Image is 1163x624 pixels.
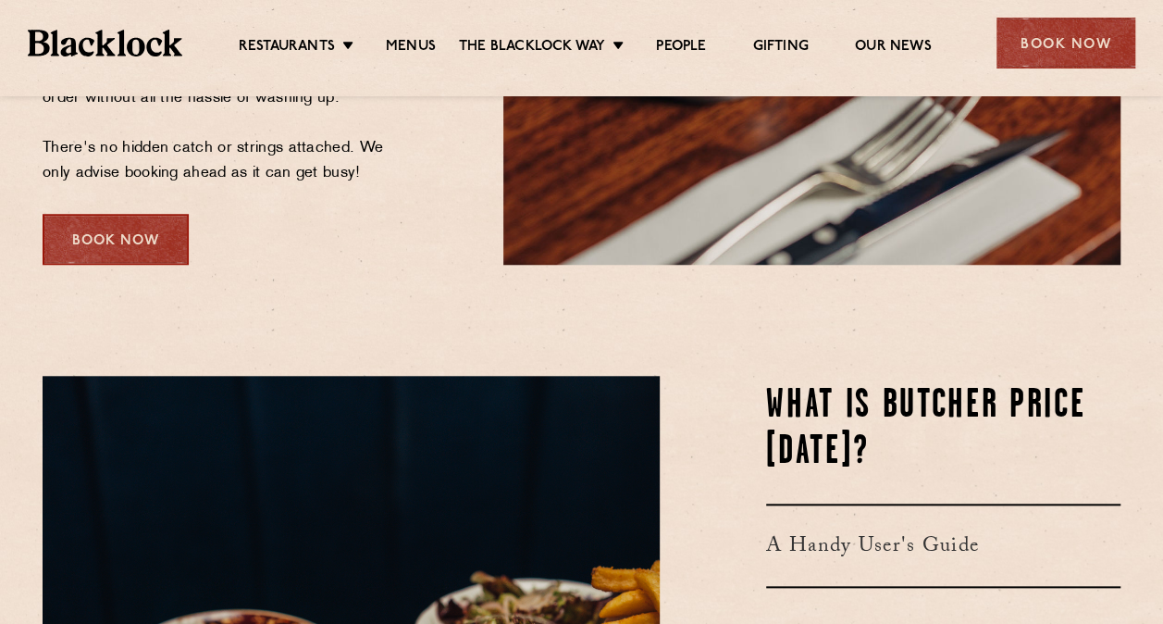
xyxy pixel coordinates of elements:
[28,30,182,56] img: BL_Textured_Logo-footer-cropped.svg
[459,38,605,58] a: The Blacklock Way
[43,214,189,265] div: Book Now
[656,38,706,58] a: People
[752,38,808,58] a: Gifting
[996,18,1135,69] div: Book Now
[386,38,436,58] a: Menus
[766,504,1120,588] h3: A Handy User's Guide
[766,383,1120,476] h2: WHAT IS BUTCHER PRICE [DATE]?
[239,38,335,58] a: Restaurants
[855,38,932,58] a: Our News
